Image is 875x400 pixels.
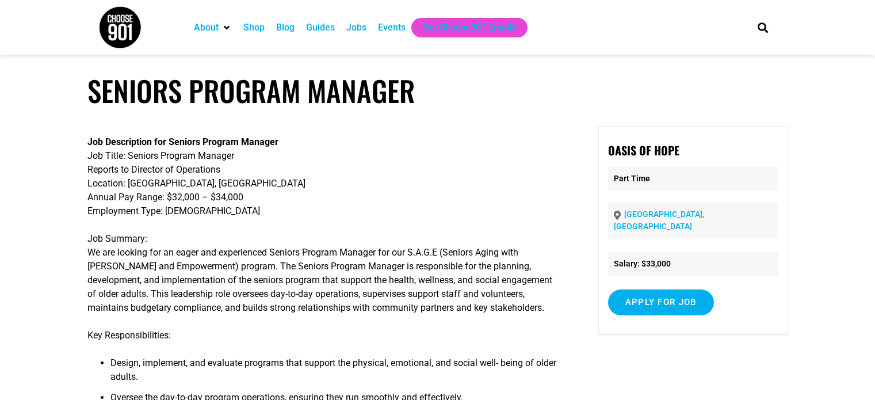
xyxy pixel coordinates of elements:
p: Part Time [608,167,778,191]
p: Key Responsibilities: [87,329,563,342]
a: Shop [243,21,265,35]
a: Jobs [346,21,366,35]
li: Design, implement, and evaluate programs that support the physical, emotional, and social well- b... [110,356,563,391]
p: Job Summary: We are looking for an eager and experienced Seniors Program Manager for our S.A.G.E ... [87,232,563,315]
strong: Oasis of Hope [608,142,679,159]
a: About [194,21,219,35]
a: Blog [276,21,295,35]
p: Job Title: Seniors Program Manager Reports to Director of Operations Location: [GEOGRAPHIC_DATA],... [87,135,563,218]
input: Apply for job [608,289,714,315]
a: Events [378,21,406,35]
a: Get Choose901 Emails [423,21,516,35]
div: About [188,18,238,37]
div: Search [753,18,772,37]
a: Guides [306,21,335,35]
strong: Job Description for Seniors Program Manager [87,136,278,147]
nav: Main nav [188,18,738,37]
a: [GEOGRAPHIC_DATA], [GEOGRAPHIC_DATA] [614,209,704,231]
li: Salary: $33,000 [608,252,778,276]
h1: Seniors Program Manager [87,74,788,108]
